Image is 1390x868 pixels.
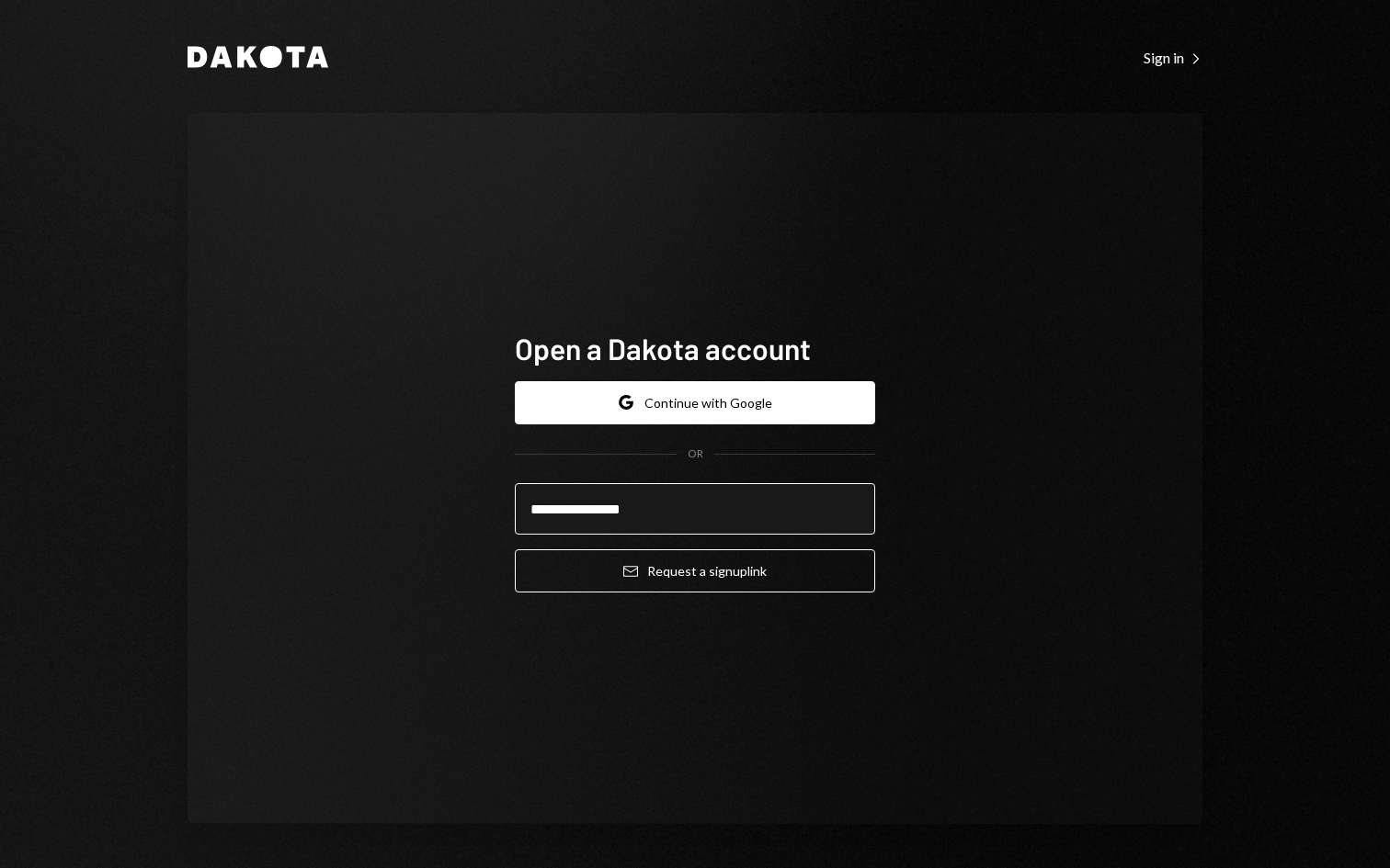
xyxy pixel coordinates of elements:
[515,381,875,424] button: Continue with Google
[1144,49,1202,67] div: Sign in
[688,446,703,462] div: OR
[515,330,875,366] h1: Open a Dakota account
[1144,47,1202,67] a: Sign in
[515,549,875,592] button: Request a signuplink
